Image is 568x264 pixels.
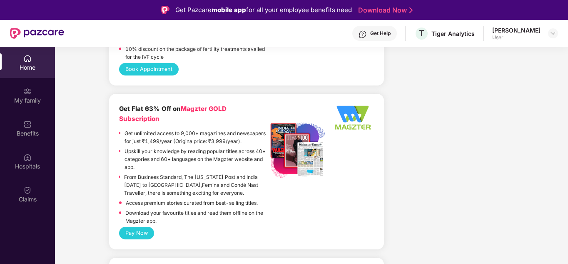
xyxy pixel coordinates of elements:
[370,30,391,37] div: Get Help
[268,121,326,179] img: Listing%20Image%20-%20Option%201%20-%20Edited.png
[492,26,541,34] div: [PERSON_NAME]
[358,6,410,15] a: Download Now
[125,209,268,225] p: Download your favourite titles and read them offline on the Magzter app.
[409,6,413,15] img: Stroke
[125,147,268,171] p: Upskill your knowledge by reading popular titles across 40+ categories and 60+ languages on the M...
[331,104,374,131] img: Logo%20-%20Option%202_340x220%20-%20Edited.png
[161,6,169,14] img: Logo
[212,6,246,14] strong: mobile app
[119,63,179,75] button: Book Appointment
[431,30,475,38] div: Tiger Analytics
[126,199,258,207] p: Access premium stories curated from best-selling titles.
[10,28,64,39] img: New Pazcare Logo
[119,105,227,123] b: Get Flat 63% Off on
[23,87,32,96] img: svg+xml;base64,PHN2ZyB3aWR0aD0iMjAiIGhlaWdodD0iMjAiIHZpZXdCb3g9IjAgMCAyMCAyMCIgZmlsbD0ibm9uZSIgeG...
[23,54,32,63] img: svg+xml;base64,PHN2ZyBpZD0iSG9tZSIgeG1sbnM9Imh0dHA6Ly93d3cudzMub3JnLzIwMDAvc3ZnIiB3aWR0aD0iMjAiIG...
[23,153,32,161] img: svg+xml;base64,PHN2ZyBpZD0iSG9zcGl0YWxzIiB4bWxucz0iaHR0cDovL3d3dy53My5vcmcvMjAwMC9zdmciIHdpZHRoPS...
[125,129,268,145] p: Get unlimited access to 9,000+ magazines and newspapers for just ₹1,499/year (Originalprice: ₹3,9...
[175,5,352,15] div: Get Pazcare for all your employee benefits need
[124,173,268,197] p: From Business Standard, The [US_STATE] Post and India [DATE] to [GEOGRAPHIC_DATA],Femina and Cond...
[550,30,556,37] img: svg+xml;base64,PHN2ZyBpZD0iRHJvcGRvd24tMzJ4MzIiIHhtbG5zPSJodHRwOi8vd3d3LnczLm9yZy8yMDAwL3N2ZyIgd2...
[23,186,32,194] img: svg+xml;base64,PHN2ZyBpZD0iQ2xhaW0iIHhtbG5zPSJodHRwOi8vd3d3LnczLm9yZy8yMDAwL3N2ZyIgd2lkdGg9IjIwIi...
[125,45,268,61] p: 10% discount on the package of fertility treatments availed for the IVF cycle
[419,28,424,38] span: T
[119,227,154,239] button: Pay Now
[359,30,367,38] img: svg+xml;base64,PHN2ZyBpZD0iSGVscC0zMngzMiIgeG1sbnM9Imh0dHA6Ly93d3cudzMub3JnLzIwMDAvc3ZnIiB3aWR0aD...
[23,120,32,128] img: svg+xml;base64,PHN2ZyBpZD0iQmVuZWZpdHMiIHhtbG5zPSJodHRwOi8vd3d3LnczLm9yZy8yMDAwL3N2ZyIgd2lkdGg9Ij...
[119,105,227,123] span: Magzter GOLD Subscription
[492,34,541,41] div: User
